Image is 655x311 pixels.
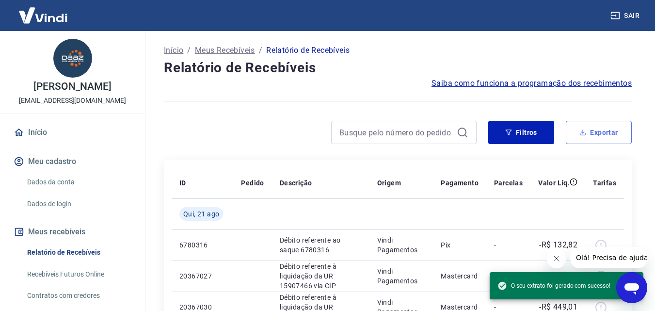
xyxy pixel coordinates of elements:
p: Vindi Pagamentos [377,266,426,286]
p: [PERSON_NAME] [33,82,111,92]
a: Início [164,45,183,56]
p: - [494,271,523,281]
input: Busque pelo número do pedido [339,125,453,140]
iframe: Fechar mensagem [547,249,566,268]
a: Contratos com credores [23,286,133,306]
p: -R$ 195,30 [539,270,577,282]
a: Meus Recebíveis [195,45,255,56]
span: Qui, 21 ago [183,209,219,219]
p: Origem [377,178,401,188]
p: ID [179,178,186,188]
p: Pagamento [441,178,479,188]
button: Filtros [488,121,554,144]
button: Sair [608,7,643,25]
a: Recebíveis Futuros Online [23,264,133,284]
img: Vindi [12,0,75,30]
iframe: Botão para abrir a janela de mensagens [616,272,647,303]
p: Débito referente ao saque 6780316 [280,235,362,255]
p: Descrição [280,178,312,188]
a: Relatório de Recebíveis [23,243,133,262]
p: 6780316 [179,240,225,250]
p: Valor Líq. [538,178,570,188]
span: Olá! Precisa de ajuda? [6,7,81,15]
p: Pix [441,240,479,250]
a: Dados da conta [23,172,133,192]
p: Parcelas [494,178,523,188]
p: / [187,45,191,56]
p: Relatório de Recebíveis [266,45,350,56]
p: Tarifas [593,178,616,188]
button: Meu cadastro [12,151,133,172]
button: Meus recebíveis [12,221,133,243]
iframe: Mensagem da empresa [570,247,647,268]
img: 0db8e0c4-2ab7-4be5-88e6-597d13481b44.jpeg [53,39,92,78]
a: Início [12,122,133,143]
p: Pedido [241,178,264,188]
span: O seu extrato foi gerado com sucesso! [497,281,610,291]
a: Saiba como funciona a programação dos recebimentos [431,78,632,89]
button: Exportar [566,121,632,144]
p: / [259,45,262,56]
p: Débito referente à liquidação da UR 15907466 via CIP [280,262,362,291]
p: Vindi Pagamentos [377,235,426,255]
p: -R$ 132,82 [539,239,577,251]
p: [EMAIL_ADDRESS][DOMAIN_NAME] [19,96,126,106]
p: - [494,240,523,250]
h4: Relatório de Recebíveis [164,58,632,78]
a: Dados de login [23,194,133,214]
p: 20367027 [179,271,225,281]
p: Mastercard [441,271,479,281]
